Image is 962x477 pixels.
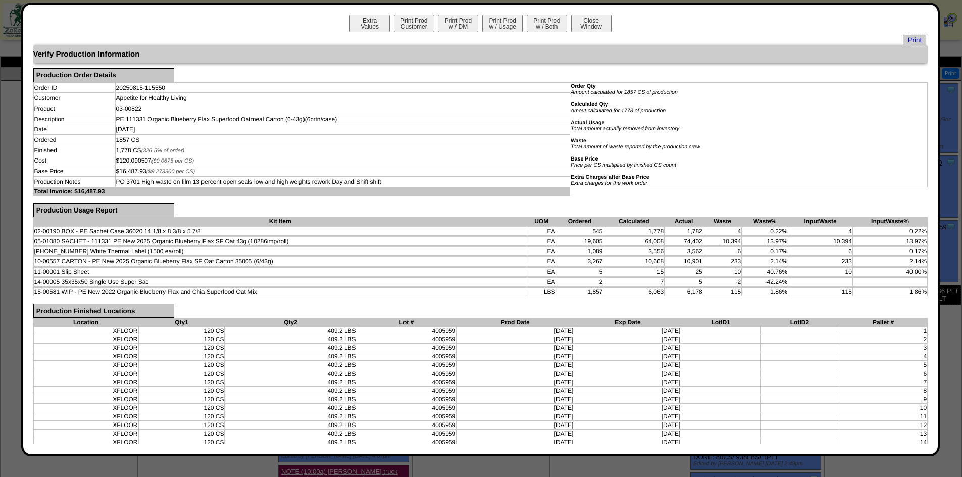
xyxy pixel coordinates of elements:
[33,420,138,429] td: XFLOOR
[570,23,613,30] a: CloseWindow
[482,15,523,32] button: Print Prodw / Usage
[788,288,853,296] td: 115
[115,166,570,177] td: $16,487.93
[574,326,681,335] td: [DATE]
[33,268,527,276] td: 11-00001 Slip Sheet
[603,227,665,236] td: 1,778
[527,278,556,286] td: EA
[788,237,853,246] td: 10,394
[33,438,138,446] td: XFLOOR
[457,318,574,327] th: Prod Date
[138,395,225,403] td: 120 CS
[33,343,138,352] td: XFLOOR
[33,369,138,378] td: XFLOOR
[703,247,742,256] td: 6
[225,369,357,378] td: 409.2 LBS
[603,247,665,256] td: 3,556
[527,15,567,32] button: Print Prodw / Both
[357,335,457,343] td: 4005959
[33,378,138,386] td: XFLOOR
[115,135,570,145] td: 1857 CS
[33,187,570,195] td: Total Invoice: $16,487.93
[742,257,788,266] td: 2.14%
[33,257,527,266] td: 10-00557 CARTON - PE New 2025 Organic Blueberry Flax SF Oat Carton 35005 (6/43g)
[703,268,742,276] td: 10
[457,326,574,335] td: [DATE]
[571,83,596,89] b: Order Qty
[357,343,457,352] td: 4005959
[603,278,665,286] td: 7
[457,403,574,412] td: [DATE]
[852,227,927,236] td: 0.22%
[571,162,676,168] i: Price per CS multiplied by finished CS count
[357,403,457,412] td: 4005959
[742,288,788,296] td: 1.86%
[703,288,742,296] td: 115
[527,217,556,226] th: UOM
[115,93,570,103] td: Appetite for Healthy Living
[138,420,225,429] td: 120 CS
[33,103,115,114] td: Product
[852,247,927,256] td: 0.17%
[571,138,586,144] b: Waste
[357,429,457,438] td: 4005959
[556,217,603,226] th: Ordered
[225,438,357,446] td: 409.2 LBS
[33,352,138,360] td: XFLOOR
[138,429,225,438] td: 120 CS
[603,237,665,246] td: 64,008
[33,335,138,343] td: XFLOOR
[603,257,665,266] td: 10,668
[527,268,556,276] td: EA
[138,352,225,360] td: 120 CS
[852,217,927,226] th: InputWaste%
[839,386,928,395] td: 8
[703,217,742,226] th: Waste
[574,403,681,412] td: [DATE]
[151,158,194,164] span: ($0.0675 per CS)
[138,360,225,369] td: 120 CS
[33,114,115,124] td: Description
[574,360,681,369] td: [DATE]
[571,144,700,150] i: Total amount of waste reported by the production crew
[457,429,574,438] td: [DATE]
[33,155,115,166] td: Cost
[115,82,570,93] td: 20250815-115550
[665,247,703,256] td: 3,562
[556,278,603,286] td: 2
[742,237,788,246] td: 13.97%
[225,360,357,369] td: 409.2 LBS
[574,438,681,446] td: [DATE]
[225,429,357,438] td: 409.2 LBS
[571,180,647,186] i: Extra charges for the work order
[681,318,760,327] th: LotID1
[225,412,357,420] td: 409.2 LBS
[141,148,185,154] span: (326.5% of order)
[225,378,357,386] td: 409.2 LBS
[574,429,681,438] td: [DATE]
[357,395,457,403] td: 4005959
[33,93,115,103] td: Customer
[742,217,788,226] th: Waste%
[33,45,928,63] div: Verify Production Information
[839,360,928,369] td: 5
[788,257,853,266] td: 233
[742,268,788,276] td: 40.76%
[33,278,527,286] td: 14-00005 35x35x50 Single Use Super Sac
[225,403,357,412] td: 409.2 LBS
[225,343,357,352] td: 409.2 LBS
[703,227,742,236] td: 4
[703,237,742,246] td: 10,394
[146,169,195,175] span: ($9.273300 per CS)
[760,318,839,327] th: LotID2
[527,257,556,266] td: EA
[742,278,788,286] td: -42.24%
[357,378,457,386] td: 4005959
[703,257,742,266] td: 233
[138,412,225,420] td: 120 CS
[839,318,928,327] th: Pallet #
[225,395,357,403] td: 409.2 LBS
[457,343,574,352] td: [DATE]
[225,335,357,343] td: 409.2 LBS
[457,352,574,360] td: [DATE]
